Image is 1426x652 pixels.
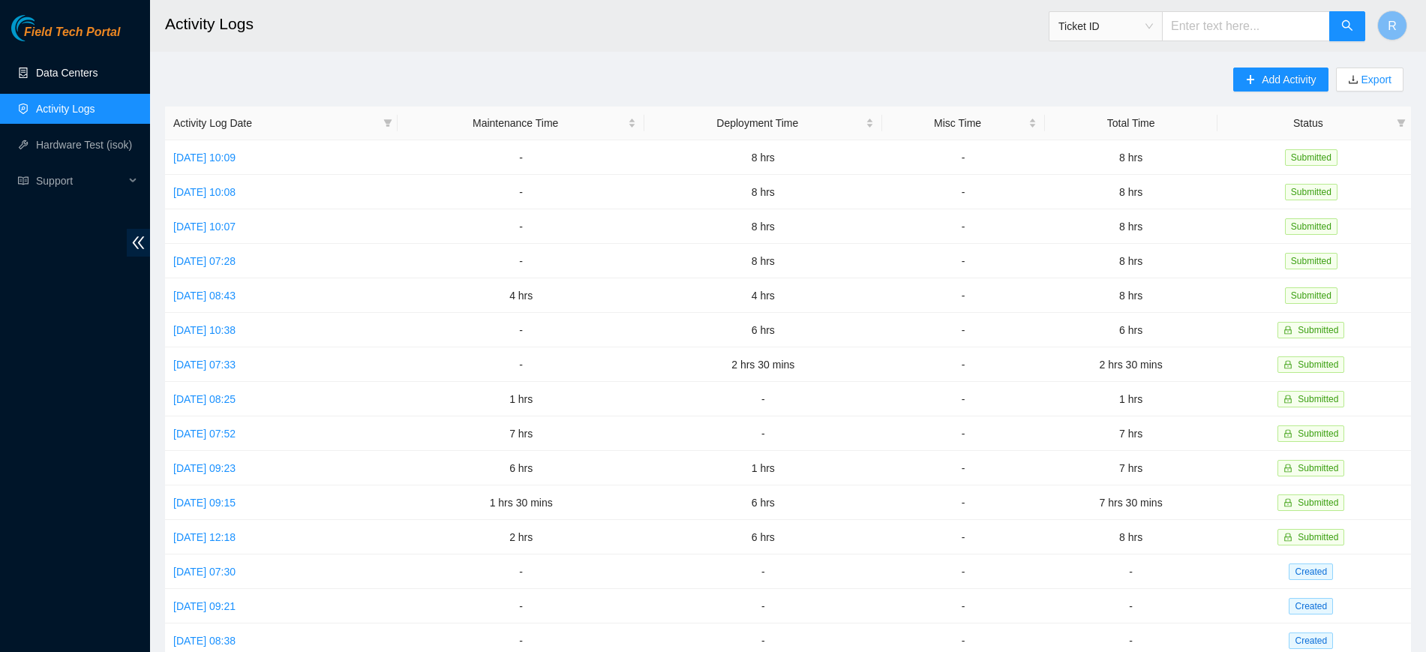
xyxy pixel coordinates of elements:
[644,554,882,589] td: -
[1298,325,1338,335] span: Submitted
[1045,140,1217,175] td: 8 hrs
[1298,497,1338,508] span: Submitted
[644,451,882,485] td: 1 hrs
[18,176,29,186] span: read
[127,229,150,257] span: double-left
[1329,11,1365,41] button: search
[1045,451,1217,485] td: 7 hrs
[644,175,882,209] td: 8 hrs
[1226,115,1391,131] span: Status
[398,140,644,175] td: -
[173,531,236,543] a: [DATE] 12:18
[398,520,644,554] td: 2 hrs
[644,209,882,244] td: 8 hrs
[173,359,236,371] a: [DATE] 07:33
[882,347,1045,382] td: -
[173,393,236,405] a: [DATE] 08:25
[173,635,236,647] a: [DATE] 08:38
[644,416,882,451] td: -
[1262,71,1316,88] span: Add Activity
[882,382,1045,416] td: -
[398,451,644,485] td: 6 hrs
[24,26,120,40] span: Field Tech Portal
[1045,589,1217,623] td: -
[1045,520,1217,554] td: 8 hrs
[1283,498,1292,507] span: lock
[173,152,236,164] a: [DATE] 10:09
[644,589,882,623] td: -
[1348,74,1358,86] span: download
[1283,533,1292,542] span: lock
[1285,253,1337,269] span: Submitted
[644,485,882,520] td: 6 hrs
[11,15,76,41] img: Akamai Technologies
[1298,359,1338,370] span: Submitted
[1298,463,1338,473] span: Submitted
[644,278,882,313] td: 4 hrs
[1162,11,1330,41] input: Enter text here...
[1283,326,1292,335] span: lock
[398,589,644,623] td: -
[882,140,1045,175] td: -
[398,244,644,278] td: -
[36,103,95,115] a: Activity Logs
[1283,395,1292,404] span: lock
[882,451,1045,485] td: -
[1341,20,1353,34] span: search
[1045,209,1217,244] td: 8 hrs
[1298,394,1338,404] span: Submitted
[644,313,882,347] td: 6 hrs
[383,119,392,128] span: filter
[173,290,236,302] a: [DATE] 08:43
[1289,632,1333,649] span: Created
[882,209,1045,244] td: -
[398,382,644,416] td: 1 hrs
[882,175,1045,209] td: -
[1289,563,1333,580] span: Created
[173,428,236,440] a: [DATE] 07:52
[1045,278,1217,313] td: 8 hrs
[1045,416,1217,451] td: 7 hrs
[1298,428,1338,439] span: Submitted
[1233,68,1328,92] button: plusAdd Activity
[1289,598,1333,614] span: Created
[1045,485,1217,520] td: 7 hrs 30 mins
[1388,17,1397,35] span: R
[398,347,644,382] td: -
[1336,68,1403,92] button: downloadExport
[398,554,644,589] td: -
[1285,149,1337,166] span: Submitted
[36,139,132,151] a: Hardware Test (isok)
[173,115,377,131] span: Activity Log Date
[1285,184,1337,200] span: Submitted
[644,140,882,175] td: 8 hrs
[1358,74,1391,86] a: Export
[398,313,644,347] td: -
[36,67,98,79] a: Data Centers
[1045,175,1217,209] td: 8 hrs
[1377,11,1407,41] button: R
[1394,112,1409,134] span: filter
[173,255,236,267] a: [DATE] 07:28
[1397,119,1406,128] span: filter
[380,112,395,134] span: filter
[173,186,236,198] a: [DATE] 10:08
[1298,532,1338,542] span: Submitted
[173,566,236,578] a: [DATE] 07:30
[882,554,1045,589] td: -
[173,600,236,612] a: [DATE] 09:21
[173,324,236,336] a: [DATE] 10:38
[644,244,882,278] td: 8 hrs
[173,462,236,474] a: [DATE] 09:23
[644,520,882,554] td: 6 hrs
[398,485,644,520] td: 1 hrs 30 mins
[1285,287,1337,304] span: Submitted
[11,27,120,47] a: Akamai TechnologiesField Tech Portal
[173,221,236,233] a: [DATE] 10:07
[1045,107,1217,140] th: Total Time
[644,347,882,382] td: 2 hrs 30 mins
[644,382,882,416] td: -
[1045,554,1217,589] td: -
[1283,464,1292,473] span: lock
[1045,313,1217,347] td: 6 hrs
